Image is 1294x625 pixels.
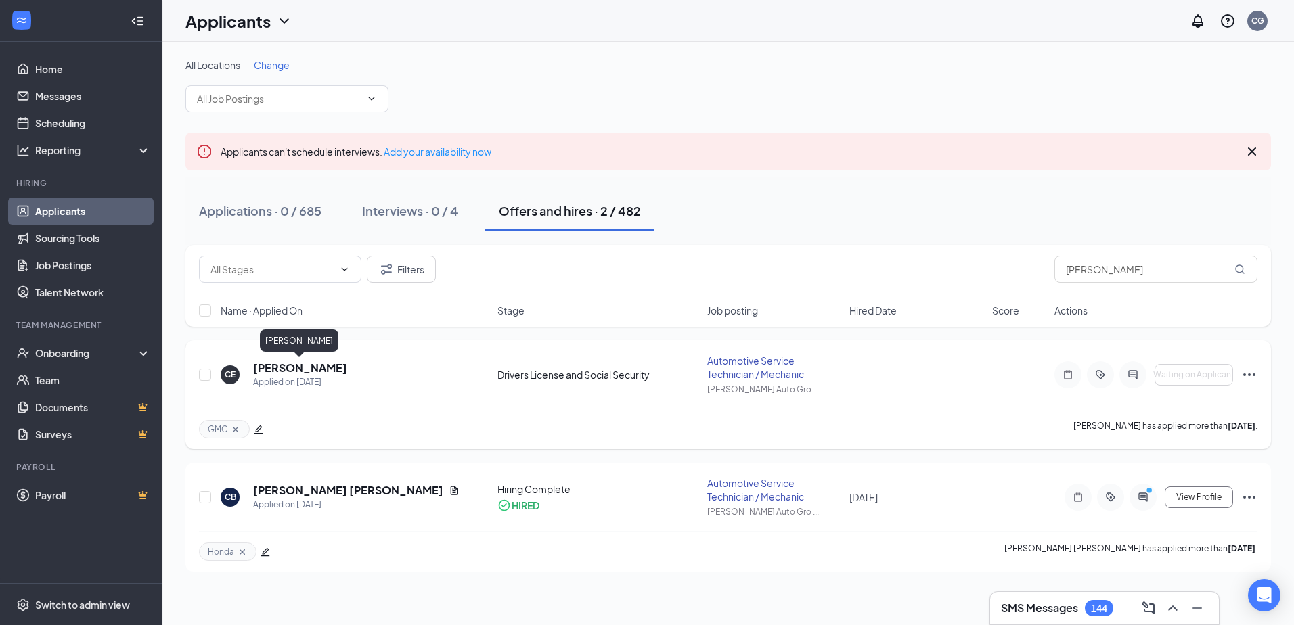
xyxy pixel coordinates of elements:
[276,13,292,29] svg: ChevronDown
[362,202,458,219] div: Interviews · 0 / 4
[707,384,842,395] div: [PERSON_NAME] Auto Gro ...
[1102,492,1119,503] svg: ActiveTag
[35,598,130,611] div: Switch to admin view
[35,279,151,306] a: Talent Network
[849,304,897,317] span: Hired Date
[707,506,842,517] div: [PERSON_NAME] Auto Gro ...
[35,143,152,157] div: Reporting
[253,361,347,375] h5: [PERSON_NAME]
[230,424,241,435] svg: Cross
[131,14,144,28] svg: Collapse
[1001,601,1078,616] h3: SMS Messages
[497,304,525,317] span: Stage
[35,225,151,252] a: Sourcing Tools
[1073,420,1257,438] p: [PERSON_NAME] has applied more than .
[1004,542,1257,561] p: [PERSON_NAME] [PERSON_NAME] has applied more than .
[1135,492,1151,503] svg: ActiveChat
[992,304,1019,317] span: Score
[35,367,151,394] a: Team
[35,110,151,137] a: Scheduling
[1165,600,1181,616] svg: ChevronUp
[1234,264,1245,275] svg: MagnifyingGlass
[707,304,758,317] span: Job posting
[1138,597,1159,619] button: ComposeMessage
[707,354,842,381] div: Automotive Service Technician / Mechanic
[512,499,539,512] div: HIRED
[497,499,511,512] svg: CheckmarkCircle
[225,369,236,380] div: CE
[15,14,28,27] svg: WorkstreamLogo
[254,425,263,434] span: edit
[185,59,240,71] span: All Locations
[1070,492,1086,503] svg: Note
[35,252,151,279] a: Job Postings
[1228,421,1255,431] b: [DATE]
[1186,597,1208,619] button: Minimize
[378,261,395,277] svg: Filter
[1143,486,1159,497] svg: PrimaryDot
[35,421,151,448] a: SurveysCrown
[237,547,248,557] svg: Cross
[1060,369,1076,380] svg: Note
[254,59,290,71] span: Change
[16,177,148,189] div: Hiring
[35,198,151,225] a: Applicants
[35,83,151,110] a: Messages
[1165,486,1233,508] button: View Profile
[367,256,436,283] button: Filter Filters
[197,91,361,106] input: All Job Postings
[1190,13,1206,29] svg: Notifications
[449,485,460,496] svg: Document
[1155,364,1233,386] button: Waiting on Applicant
[707,476,842,503] div: Automotive Service Technician / Mechanic
[196,143,213,160] svg: Error
[35,482,151,509] a: PayrollCrown
[497,482,699,496] div: Hiring Complete
[16,461,148,473] div: Payroll
[253,498,460,511] div: Applied on [DATE]
[208,546,234,557] span: Honda
[1054,256,1257,283] input: Search in offers and hires
[1189,600,1205,616] svg: Minimize
[1241,489,1257,505] svg: Ellipses
[1228,543,1255,553] b: [DATE]
[199,202,321,219] div: Applications · 0 / 685
[1176,492,1222,502] span: View Profile
[1244,143,1260,160] svg: Cross
[1054,304,1088,317] span: Actions
[221,145,491,158] span: Applicants can't schedule interviews.
[225,491,236,503] div: CB
[35,55,151,83] a: Home
[366,93,377,104] svg: ChevronDown
[1241,367,1257,383] svg: Ellipses
[1220,13,1236,29] svg: QuestionInfo
[1162,597,1184,619] button: ChevronUp
[384,145,491,158] a: Add your availability now
[1125,369,1141,380] svg: ActiveChat
[16,143,30,157] svg: Analysis
[16,319,148,331] div: Team Management
[208,423,227,435] span: GMC
[1091,603,1107,614] div: 144
[35,346,139,360] div: Onboarding
[35,394,151,421] a: DocumentsCrown
[16,346,30,360] svg: UserCheck
[253,483,443,498] h5: [PERSON_NAME] [PERSON_NAME]
[1153,370,1234,379] span: Waiting on Applicant
[221,304,303,317] span: Name · Applied On
[499,202,641,219] div: Offers and hires · 2 / 482
[253,375,347,389] div: Applied on [DATE]
[16,598,30,611] svg: Settings
[849,491,878,503] span: [DATE]
[261,547,270,557] span: edit
[210,262,334,277] input: All Stages
[339,264,350,275] svg: ChevronDown
[1140,600,1157,616] svg: ComposeMessage
[185,9,271,32] h1: Applicants
[1251,15,1264,26] div: CG
[1092,369,1109,380] svg: ActiveTag
[1248,579,1280,611] div: Open Intercom Messenger
[497,368,699,381] div: Drivers License and Social Security
[260,329,338,352] div: [PERSON_NAME]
